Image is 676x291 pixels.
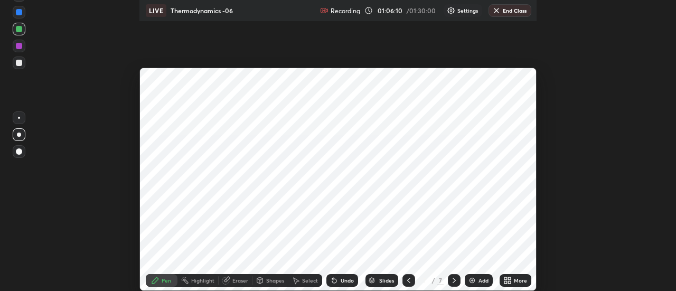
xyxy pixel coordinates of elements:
p: LIVE [149,6,163,15]
button: End Class [489,4,531,17]
div: Pen [162,278,171,283]
img: add-slide-button [468,276,476,285]
div: Eraser [232,278,248,283]
img: end-class-cross [492,6,501,15]
div: Add [478,278,489,283]
p: Thermodynamics -06 [171,6,233,15]
div: Slides [379,278,394,283]
img: class-settings-icons [447,6,455,15]
div: / [432,277,435,284]
div: Highlight [191,278,214,283]
div: Select [302,278,318,283]
p: Recording [331,7,360,15]
div: Shapes [266,278,284,283]
p: Settings [457,8,478,13]
div: Undo [341,278,354,283]
div: More [514,278,527,283]
img: recording.375f2c34.svg [320,6,328,15]
div: 7 [437,276,444,285]
div: 7 [419,277,430,284]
